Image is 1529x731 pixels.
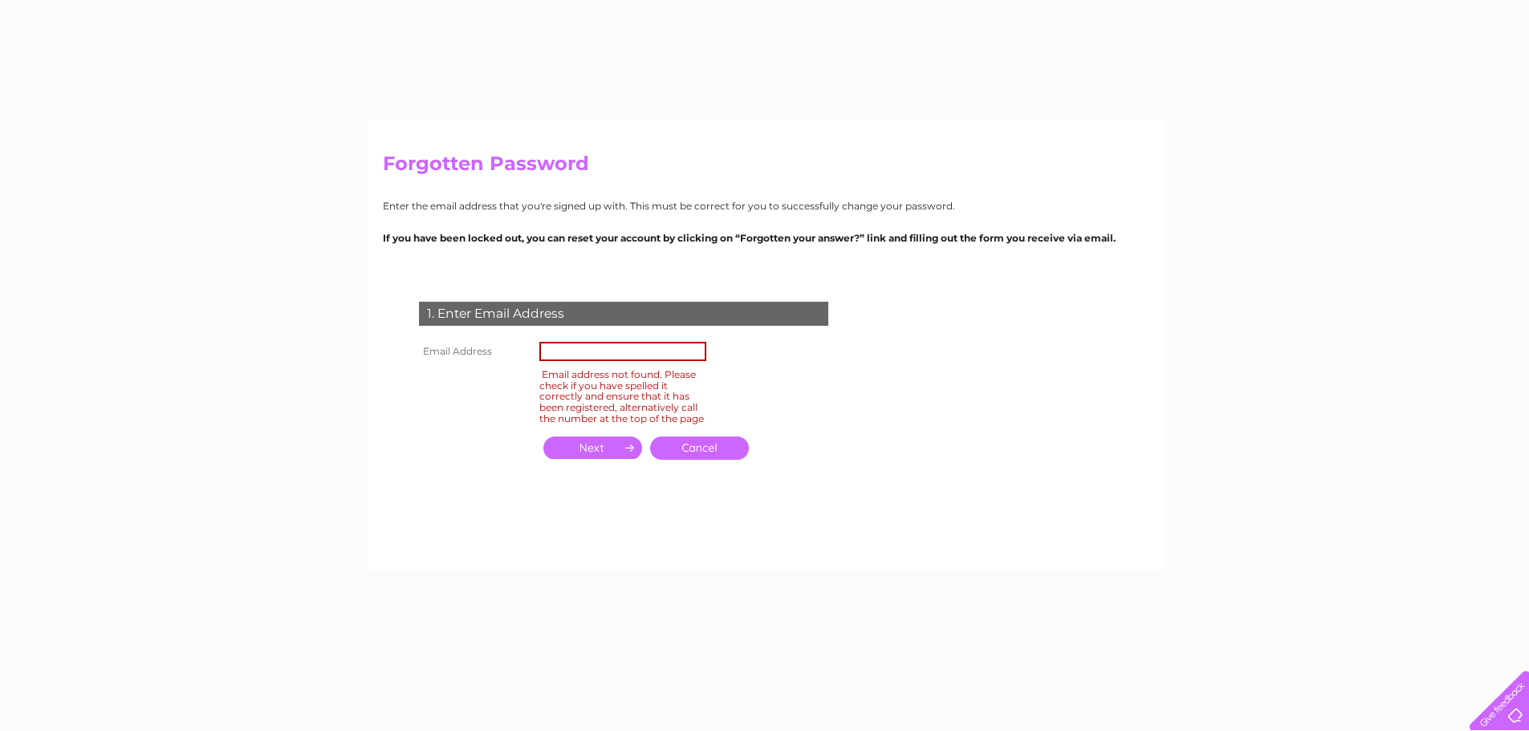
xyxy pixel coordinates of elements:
[539,366,706,427] div: Email address not found. Please check if you have spelled it correctly and ensure that it has bee...
[383,198,1147,213] p: Enter the email address that you're signed up with. This must be correct for you to successfully ...
[419,302,828,326] div: 1. Enter Email Address
[383,230,1147,246] p: If you have been locked out, you can reset your account by clicking on “Forgotten your answer?” l...
[415,338,535,365] th: Email Address
[383,152,1147,183] h2: Forgotten Password
[650,437,749,460] a: Cancel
